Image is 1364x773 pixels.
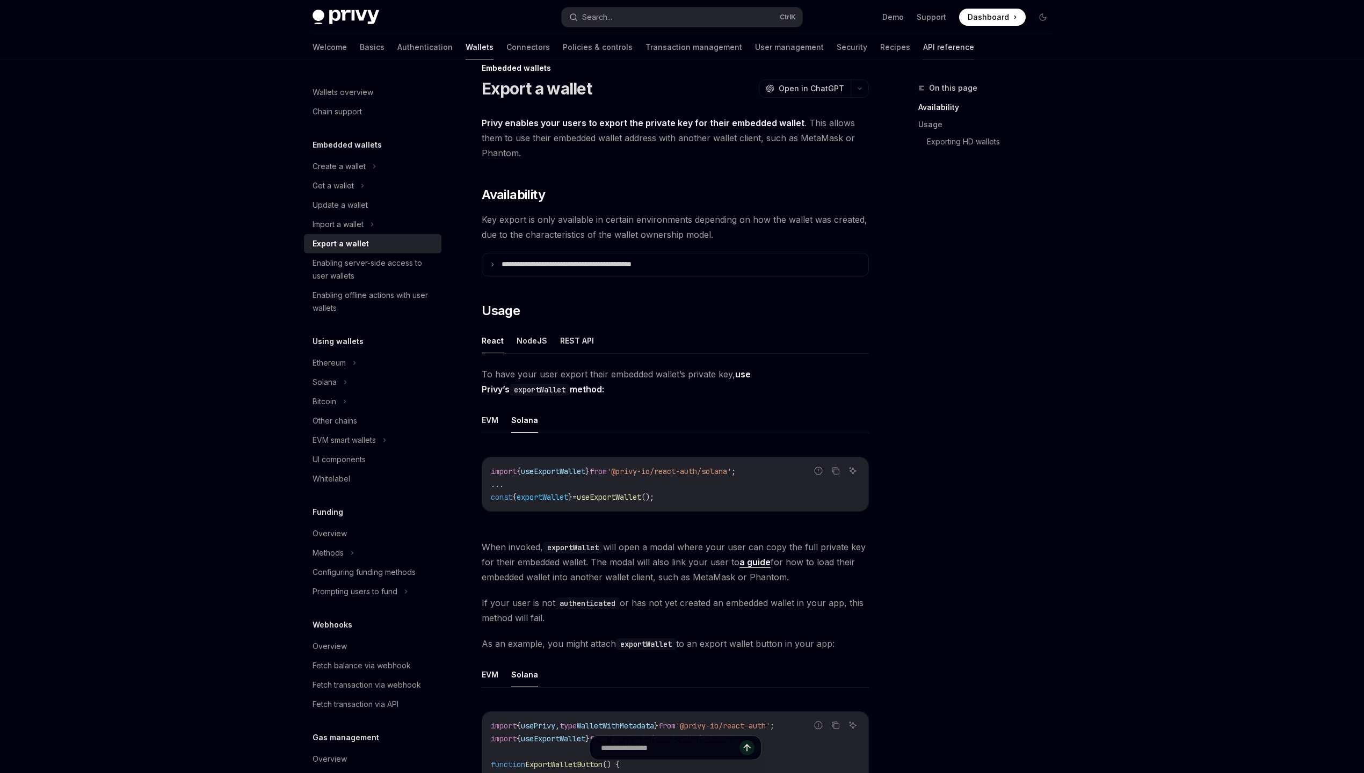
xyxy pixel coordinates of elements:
[304,749,441,769] a: Overview
[313,218,364,231] div: Import a wallet
[482,63,869,74] div: Embedded wallets
[582,11,612,24] div: Search...
[482,662,498,687] button: EVM
[313,160,366,173] div: Create a wallet
[313,618,352,631] h5: Webhooks
[543,542,603,553] code: exportWallet
[829,718,843,732] button: Copy the contents from the code block
[313,289,435,315] div: Enabling offline actions with user wallets
[917,12,946,23] a: Support
[512,492,517,502] span: {
[304,675,441,695] a: Fetch transaction via webhook
[882,12,904,23] a: Demo
[1034,9,1051,26] button: Toggle dark mode
[313,640,347,653] div: Overview
[304,656,441,675] a: Fetch balance via webhook
[313,414,357,427] div: Other chains
[313,506,343,519] h5: Funding
[482,369,751,395] strong: use Privy’s method:
[511,662,538,687] button: Solana
[313,434,376,447] div: EVM smart wallets
[521,721,555,731] span: usePrivy
[482,636,869,651] span: As an example, you might attach to an export wallet button in your app:
[780,13,796,21] span: Ctrl K
[918,116,1060,133] a: Usage
[755,34,824,60] a: User management
[676,721,770,731] span: '@privy-io/react-auth'
[517,328,547,353] button: NodeJS
[560,328,594,353] button: REST API
[555,721,560,731] span: ,
[645,34,742,60] a: Transaction management
[482,595,869,625] span: If your user is not or has not yet created an embedded wallet in your app, this method will fail.
[585,466,590,476] span: }
[482,115,869,161] span: . This allows them to use their embedded wallet address with another wallet client, such as MetaM...
[466,34,494,60] a: Wallets
[313,179,354,192] div: Get a wallet
[577,721,654,731] span: WalletWithMetadata
[482,539,869,585] span: When invoked, will open a modal where your user can copy the full private key for their embedded ...
[313,356,346,369] div: Ethereum
[927,133,1060,150] a: Exporting HD wallets
[811,464,825,478] button: Report incorrect code
[959,9,1026,26] a: Dashboard
[517,492,568,502] span: exportWallet
[482,367,869,397] span: To have your user export their embedded wallet’s private key,
[304,83,441,102] a: Wallets overview
[521,466,585,476] span: useExportWallet
[313,86,373,99] div: Wallets overview
[517,721,521,731] span: {
[482,186,545,203] span: Availability
[968,12,1009,23] span: Dashboard
[658,721,676,731] span: from
[739,740,754,755] button: Send message
[313,585,397,598] div: Prompting users to fund
[304,524,441,543] a: Overview
[304,469,441,488] a: Whitelabel
[641,492,654,502] span: ();
[731,466,736,476] span: ;
[837,34,867,60] a: Security
[918,99,1060,116] a: Availability
[517,466,521,476] span: {
[929,82,977,94] span: On this page
[491,466,517,476] span: import
[482,328,504,353] button: React
[304,195,441,215] a: Update a wallet
[313,34,347,60] a: Welcome
[616,638,676,650] code: exportWallet
[313,698,398,711] div: Fetch transaction via API
[313,376,337,389] div: Solana
[577,492,641,502] span: useExportWallet
[304,234,441,253] a: Export a wallet
[607,466,731,476] span: '@privy-io/react-auth/solana'
[482,79,592,98] h1: Export a wallet
[313,335,364,348] h5: Using wallets
[313,257,435,282] div: Enabling server-side access to user wallets
[313,105,362,118] div: Chain support
[482,407,498,433] button: EVM
[511,407,538,433] button: Solana
[491,479,504,489] span: ...
[313,395,336,408] div: Bitcoin
[304,637,441,656] a: Overview
[510,384,570,396] code: exportWallet
[568,492,572,502] span: }
[313,527,347,540] div: Overview
[397,34,453,60] a: Authentication
[313,566,416,579] div: Configuring funding methods
[304,695,441,714] a: Fetch transaction via API
[770,721,774,731] span: ;
[360,34,384,60] a: Basics
[572,492,577,502] span: =
[313,453,366,466] div: UI components
[779,83,844,94] span: Open in ChatGPT
[482,302,520,319] span: Usage
[923,34,974,60] a: API reference
[313,10,379,25] img: dark logo
[313,138,382,151] h5: Embedded wallets
[313,199,368,212] div: Update a wallet
[482,118,804,128] strong: Privy enables your users to export the private key for their embedded wallet
[555,597,620,609] code: authenticated
[491,492,512,502] span: const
